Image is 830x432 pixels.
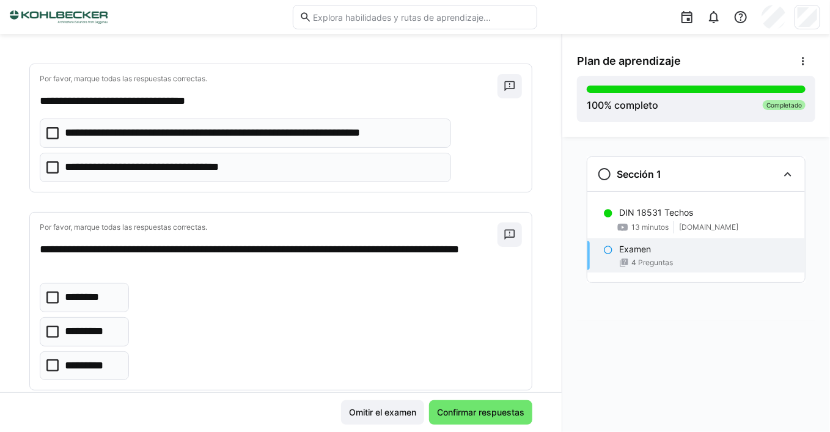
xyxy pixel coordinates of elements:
[587,99,604,111] span: 100
[619,243,651,255] p: Examen
[619,207,693,219] p: DIN 18531 Techos
[435,406,526,419] span: Confirmar respuestas
[40,222,498,232] p: Por favor, marque todas las respuestas correctas.
[341,400,424,425] button: Omitir el examen
[617,168,661,180] h3: Sección 1
[763,100,806,110] div: Completado
[679,222,738,232] span: [DOMAIN_NAME]
[312,12,531,23] input: Explora habilidades y rutas de aprendizaje...
[40,74,498,84] p: Por favor, marque todas las respuestas correctas.
[631,258,673,268] span: 4 Preguntas
[577,54,681,68] span: Plan de aprendizaje
[429,400,532,425] button: Confirmar respuestas
[347,406,418,419] span: Omitir el examen
[631,222,669,232] span: 13 minutos
[587,98,658,112] div: % completo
